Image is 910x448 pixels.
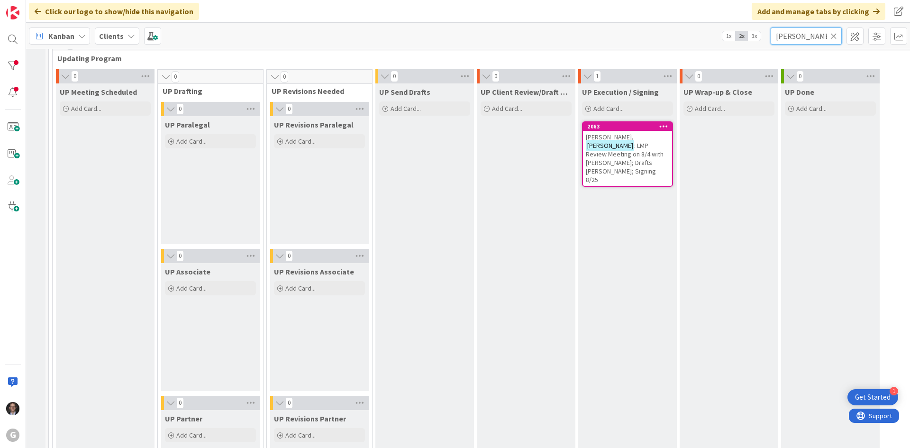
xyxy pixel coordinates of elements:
span: UP Associate [165,267,210,276]
a: 2063[PERSON_NAME],[PERSON_NAME]: LMP Review Meeting on 8/4 with [PERSON_NAME]; Drafts [PERSON_NAM... [582,121,673,187]
span: Kanban [48,30,74,42]
div: 2063[PERSON_NAME],[PERSON_NAME]: LMP Review Meeting on 8/4 with [PERSON_NAME]; Drafts [PERSON_NAM... [583,122,672,186]
div: Get Started [855,393,891,402]
span: Add Card... [285,284,316,293]
span: 0 [695,71,702,82]
span: 1 [593,71,601,82]
span: UP Revisions Needed [272,86,360,96]
span: Add Card... [695,104,725,113]
span: 0 [492,71,500,82]
img: JT [6,402,19,415]
mark: [PERSON_NAME] [586,140,634,151]
span: UP Drafting [163,86,251,96]
span: UP Paralegal [165,120,210,129]
span: 0 [285,250,293,262]
span: Add Card... [71,104,101,113]
img: Visit kanbanzone.com [6,6,19,19]
span: 0 [71,71,79,82]
div: Click our logo to show/hide this navigation [29,3,199,20]
span: UP Send Drafts [379,87,430,97]
span: Add Card... [176,284,207,293]
span: : LMP Review Meeting on 8/4 with [PERSON_NAME]; Drafts [PERSON_NAME]; Signing 8/25 [586,141,664,184]
span: UP Revisions Associate [274,267,354,276]
span: UP Execution / Signing [582,87,659,97]
span: Add Card... [285,137,316,146]
div: 2063 [587,123,672,130]
span: UP Wrap-up & Close [683,87,752,97]
span: Add Card... [176,137,207,146]
span: UP Done [785,87,814,97]
span: Add Card... [492,104,522,113]
span: 0 [391,71,398,82]
span: 0 [285,103,293,115]
span: UP Client Review/Draft Review Meeting [481,87,572,97]
div: 2063 [583,122,672,131]
span: 3x [748,31,761,41]
span: 0 [281,71,288,82]
span: UP Partner [165,414,202,423]
span: UP Meeting Scheduled [60,87,137,97]
span: 0 [176,397,184,409]
span: 0 [796,71,804,82]
span: Support [20,1,43,13]
span: 0 [172,71,179,82]
div: 1 [890,387,898,395]
span: Add Card... [593,104,624,113]
span: 1x [722,31,735,41]
span: Add Card... [176,431,207,439]
input: Quick Filter... [771,27,842,45]
span: 2x [735,31,748,41]
div: Add and manage tabs by clicking [752,3,885,20]
span: Add Card... [796,104,827,113]
span: [PERSON_NAME], [586,133,634,141]
span: 0 [176,103,184,115]
div: G [6,429,19,442]
span: UP Revisions Partner [274,414,346,423]
div: Open Get Started checklist, remaining modules: 1 [847,389,898,405]
span: UP Revisions Paralegal [274,120,354,129]
span: 0 [285,397,293,409]
b: Clients [99,31,124,41]
span: Add Card... [285,431,316,439]
span: 0 [176,250,184,262]
span: Add Card... [391,104,421,113]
